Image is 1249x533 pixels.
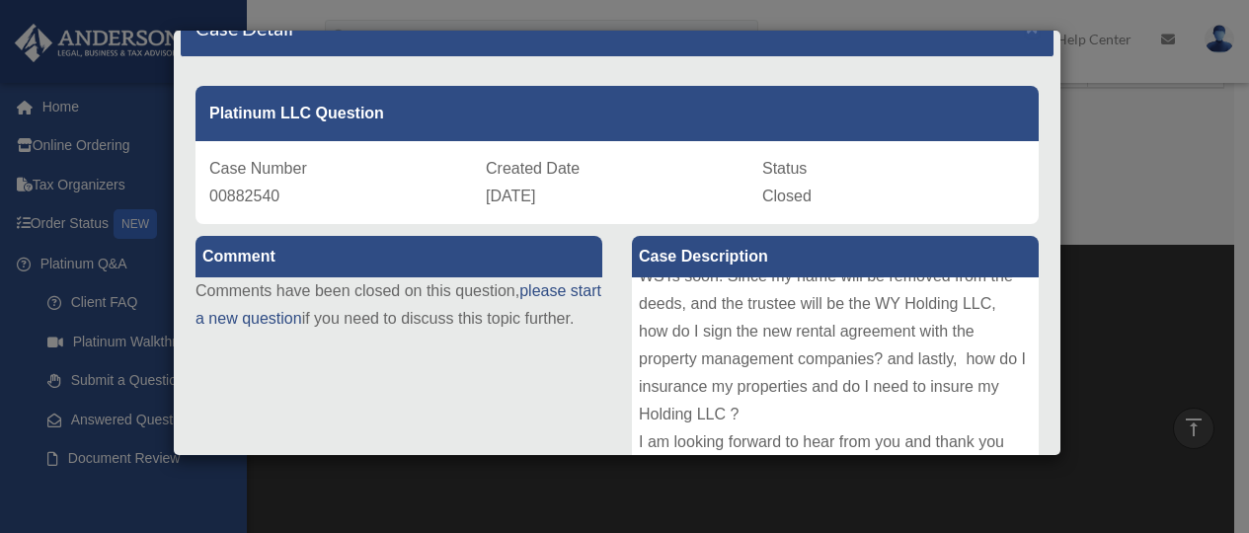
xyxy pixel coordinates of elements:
[195,86,1039,141] div: Platinum LLC Question
[1026,17,1039,38] button: Close
[762,188,812,204] span: Closed
[209,160,307,177] span: Case Number
[195,277,602,333] p: Comments have been closed on this question, if you need to discuss this topic further.
[486,160,580,177] span: Created Date
[195,282,601,327] a: please start a new question
[486,188,535,204] span: [DATE]
[195,236,602,277] label: Comment
[632,236,1039,277] label: Case Description
[762,160,807,177] span: Status
[209,188,279,204] span: 00882540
